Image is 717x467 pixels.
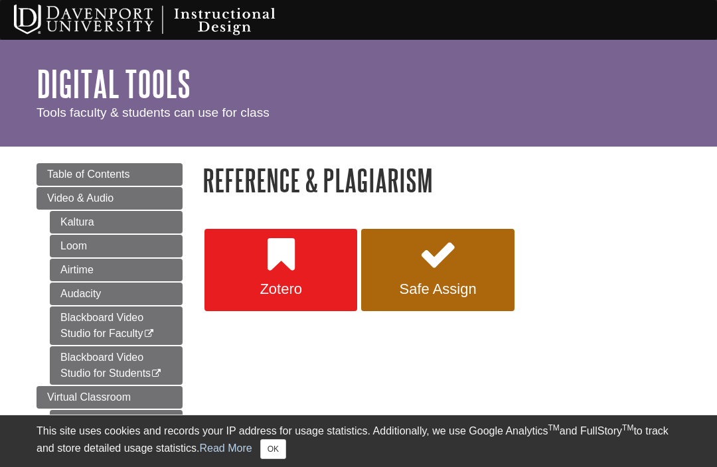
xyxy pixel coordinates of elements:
i: This link opens in a new window [151,369,162,378]
a: Blackboard Video Studio for Faculty [50,306,183,345]
a: Digital Tools [37,63,191,104]
a: Table of Contents [37,163,183,186]
a: Video & Audio [37,187,183,210]
span: Virtual Classroom [47,391,131,403]
a: Audacity [50,283,183,305]
a: Virtual Classroom [37,386,183,409]
a: Kaltura [50,211,183,233]
span: Video & Audio [47,192,114,204]
sup: TM [622,423,633,433]
span: Zotero [214,281,347,298]
div: This site uses cookies and records your IP address for usage statistics. Additionally, we use Goo... [37,423,680,459]
img: Davenport University Instructional Design [3,3,322,36]
i: This link opens in a new window [143,330,155,338]
span: Safe Assign [371,281,504,298]
a: Read More [199,442,252,454]
a: Class [50,410,183,433]
h1: Reference & Plagiarism [202,163,680,197]
sup: TM [548,423,559,433]
a: Safe Assign [361,229,514,311]
a: Loom [50,235,183,257]
a: Airtime [50,259,183,281]
a: Zotero [204,229,357,311]
span: Tools faculty & students can use for class [37,105,270,119]
span: Table of Contents [47,168,130,180]
a: Blackboard Video Studio for Students [50,346,183,385]
button: Close [260,439,286,459]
